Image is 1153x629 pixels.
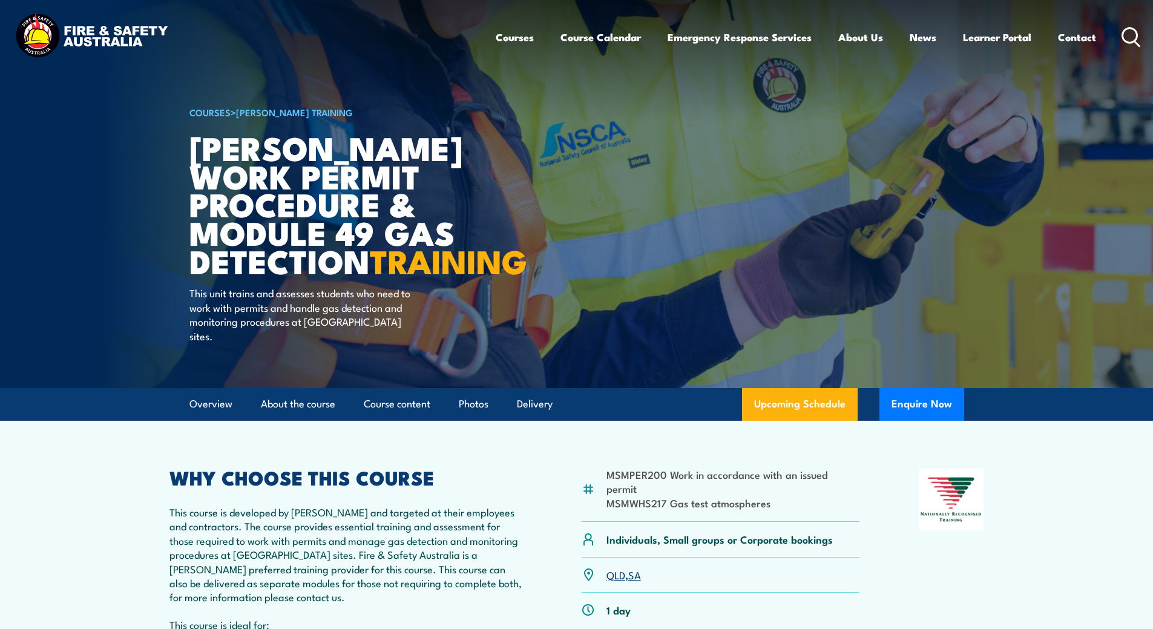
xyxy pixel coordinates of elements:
[742,388,858,421] a: Upcoming Schedule
[517,388,553,420] a: Delivery
[879,388,964,421] button: Enquire Now
[459,388,488,420] a: Photos
[668,21,812,53] a: Emergency Response Services
[606,567,625,582] a: QLD
[364,388,430,420] a: Course content
[189,388,232,420] a: Overview
[606,467,860,496] li: MSMPER200 Work in accordance with an issued permit
[606,532,833,546] p: Individuals, Small groups or Corporate bookings
[496,21,534,53] a: Courses
[628,567,641,582] a: SA
[838,21,883,53] a: About Us
[606,603,631,617] p: 1 day
[560,21,641,53] a: Course Calendar
[1058,21,1096,53] a: Contact
[963,21,1031,53] a: Learner Portal
[261,388,335,420] a: About the course
[910,21,936,53] a: News
[236,105,353,119] a: [PERSON_NAME] Training
[370,235,527,285] strong: TRAINING
[606,496,860,510] li: MSMWHS217 Gas test atmospheres
[189,286,410,343] p: This unit trains and assesses students who need to work with permits and handle gas detection and...
[169,469,523,486] h2: WHY CHOOSE THIS COURSE
[606,568,641,582] p: ,
[169,505,523,604] p: This course is developed by [PERSON_NAME] and targeted at their employees and contractors. The co...
[919,469,984,530] img: Nationally Recognised Training logo.
[189,105,488,119] h6: >
[189,105,231,119] a: COURSES
[189,133,488,275] h1: [PERSON_NAME] Work Permit Procedure & Module 49 Gas Detection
